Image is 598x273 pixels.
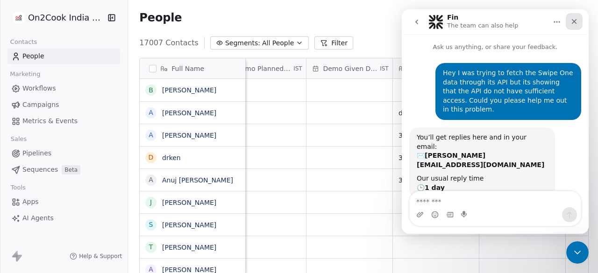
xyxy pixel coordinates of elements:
span: Segments: [225,38,260,48]
span: Demo Planned Date [236,64,292,73]
span: Help & Support [79,252,122,260]
span: Pipelines [22,148,51,158]
span: People [22,51,44,61]
span: Full Name [171,64,204,73]
span: Tools [7,181,29,195]
span: Beta [62,165,80,175]
div: Notes [393,58,479,78]
a: [PERSON_NAME] [162,132,216,139]
div: Demo Given DateIST [306,58,392,78]
a: SequencesBeta [7,162,120,177]
span: IST [293,65,302,72]
div: A [149,108,154,118]
span: Sales [7,132,31,146]
span: Metrics & Events [22,116,78,126]
a: Metrics & Events [7,113,120,129]
a: [PERSON_NAME] [162,109,216,117]
div: A [149,130,154,140]
span: 30-09 10:40 asked for call back [399,131,473,140]
span: 30-09 10:41 did not pick up call WA sent [399,153,473,162]
span: Campaigns [22,100,59,110]
a: Apps [7,194,120,210]
iframe: Intercom live chat [402,9,589,234]
span: Workflows [22,84,56,93]
div: S [149,220,153,230]
a: Workflows [7,81,120,96]
img: on2cook%20logo-04%20copy.jpg [13,12,24,23]
a: drken [162,154,181,161]
div: d [149,153,154,162]
span: AI Agents [22,213,54,223]
button: On2Cook India Pvt. Ltd. [11,10,101,26]
div: J [150,197,152,207]
span: Contacts [6,35,41,49]
span: On2Cook India Pvt. Ltd. [28,12,105,24]
span: Sequences [22,165,58,175]
span: Demo Given Date [323,64,378,73]
div: Demo Planned DateIST [220,58,306,78]
a: [PERSON_NAME] [162,86,216,94]
span: duplicate lead of [DATE] [399,108,473,118]
div: A [149,175,154,185]
a: [PERSON_NAME] [162,221,216,229]
span: Marketing [6,67,44,81]
a: Help & Support [70,252,122,260]
a: Campaigns [7,97,120,112]
a: Anuj [PERSON_NAME] [162,176,233,184]
a: People [7,49,120,64]
button: Filter [314,36,353,49]
span: IST [380,65,389,72]
div: T [149,242,153,252]
a: [PERSON_NAME] [162,244,216,251]
div: Full Name [140,58,245,78]
a: AI Agents [7,210,120,226]
div: B [149,85,154,95]
a: Pipelines [7,146,120,161]
span: Apps [22,197,39,207]
a: [PERSON_NAME] [162,199,216,206]
iframe: Intercom live chat [566,241,589,264]
span: People [139,11,182,25]
span: 17007 Contacts [139,37,199,49]
span: All People [262,38,294,48]
span: 30-09 10:46 did not pick up call WA sent [399,175,473,185]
